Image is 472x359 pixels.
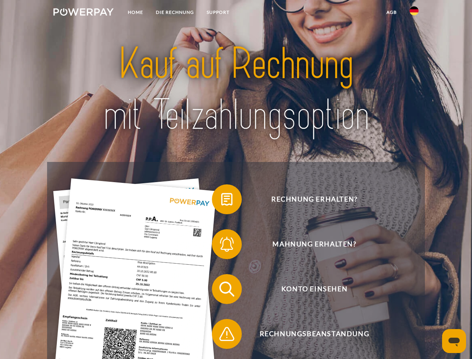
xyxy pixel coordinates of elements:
button: Rechnungsbeanstandung [212,319,406,349]
img: de [410,6,419,15]
span: Rechnungsbeanstandung [223,319,406,349]
img: qb_bill.svg [218,190,236,209]
button: Konto einsehen [212,274,406,304]
iframe: Schaltfläche zum Öffnen des Messaging-Fensters [442,329,466,353]
img: qb_search.svg [218,280,236,298]
img: qb_bell.svg [218,235,236,254]
a: SUPPORT [200,6,236,19]
a: Home [121,6,149,19]
img: title-powerpay_de.svg [71,36,401,143]
a: DIE RECHNUNG [149,6,200,19]
a: agb [380,6,403,19]
span: Konto einsehen [223,274,406,304]
button: Mahnung erhalten? [212,229,406,259]
span: Rechnung erhalten? [223,184,406,214]
img: logo-powerpay-white.svg [53,8,114,16]
img: qb_warning.svg [218,325,236,343]
button: Rechnung erhalten? [212,184,406,214]
span: Mahnung erhalten? [223,229,406,259]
